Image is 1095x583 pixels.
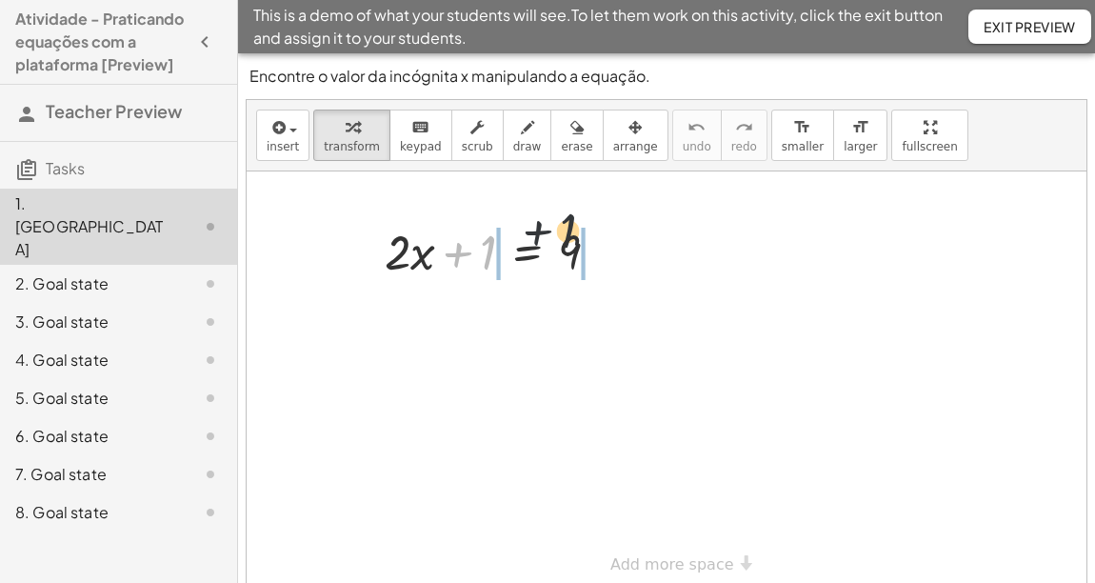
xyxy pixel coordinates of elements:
div: 1. [GEOGRAPHIC_DATA] [15,192,169,261]
button: format_sizesmaller [771,110,834,161]
i: Task not started. [199,425,222,448]
i: Task not started. [199,387,222,410]
span: Tasks [46,158,85,178]
i: undo [687,116,706,139]
button: transform [313,110,390,161]
span: scrub [462,140,493,153]
button: scrub [451,110,504,161]
i: keyboard [411,116,429,139]
button: redoredo [721,110,767,161]
button: keyboardkeypad [389,110,452,161]
span: draw [513,140,542,153]
span: larger [844,140,877,153]
span: redo [731,140,757,153]
i: Task not started. [199,463,222,486]
div: 6. Goal state [15,425,169,448]
h4: Atividade - Praticando equações com a plataforma [Preview] [15,8,188,76]
span: fullscreen [902,140,957,153]
span: Add more space [610,555,734,573]
span: Teacher Preview [46,100,182,122]
span: insert [267,140,299,153]
span: erase [561,140,592,153]
span: smaller [782,140,824,153]
div: 7. Goal state [15,463,169,486]
i: Task not started. [199,272,222,295]
i: format_size [851,116,869,139]
button: draw [503,110,552,161]
button: Exit Preview [968,10,1091,44]
button: arrange [603,110,668,161]
div: 8. Goal state [15,501,169,524]
button: insert [256,110,309,161]
i: format_size [793,116,811,139]
div: 3. Goal state [15,311,169,333]
button: undoundo [672,110,722,161]
i: Task not started. [199,501,222,524]
span: undo [683,140,711,153]
span: This is a demo of what your students will see. To let them work on this activity, click the exit ... [253,4,968,50]
div: 4. Goal state [15,349,169,372]
i: Task not started. [199,311,222,333]
span: transform [324,140,380,153]
p: Encontre o valor da incógnita x manipulando a equação. [249,65,1084,88]
button: fullscreen [891,110,967,161]
i: redo [735,116,753,139]
i: Task not started. [199,215,222,238]
i: Task not started. [199,349,222,372]
span: Exit Preview [984,18,1076,35]
span: arrange [613,140,658,153]
div: 2. Goal state [15,272,169,295]
button: format_sizelarger [833,110,887,161]
div: 5. Goal state [15,387,169,410]
button: erase [550,110,603,161]
span: keypad [400,140,442,153]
